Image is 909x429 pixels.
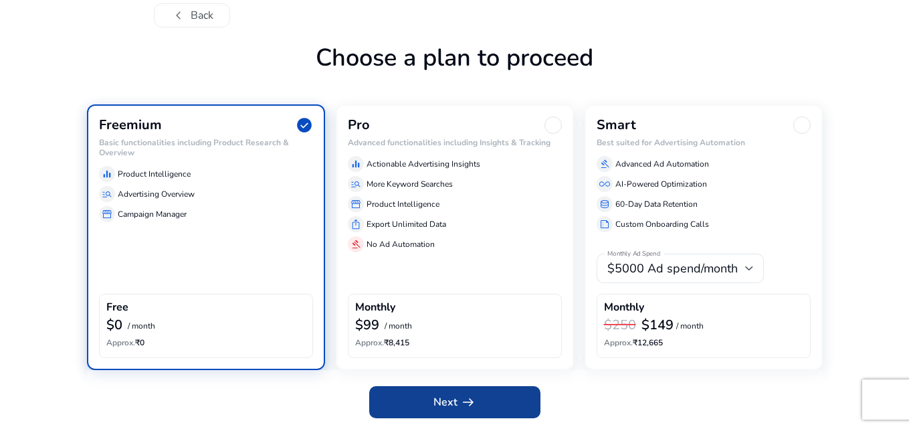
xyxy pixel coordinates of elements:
[106,338,306,347] h6: ₹0
[607,260,738,276] span: $5000 Ad spend/month
[350,199,361,209] span: storefront
[597,117,636,133] h3: Smart
[615,178,707,190] p: AI-Powered Optimization
[154,3,230,27] button: chevron_leftBack
[118,188,195,200] p: Advertising Overview
[171,7,187,23] span: chevron_left
[348,117,370,133] h3: Pro
[118,208,187,220] p: Campaign Manager
[385,322,412,331] p: / month
[597,138,811,147] h6: Best suited for Advertising Automation
[676,322,704,331] p: / month
[369,386,540,418] button: Nextarrow_right_alt
[367,178,453,190] p: More Keyword Searches
[367,238,435,250] p: No Ad Automation
[615,198,698,210] p: 60-Day Data Retention
[367,198,439,210] p: Product Intelligence
[355,316,379,334] b: $99
[106,316,122,334] b: $0
[350,219,361,230] span: ios_share
[599,199,610,209] span: database
[118,168,191,180] p: Product Intelligence
[367,218,446,230] p: Export Unlimited Data
[604,337,633,348] span: Approx.
[604,338,803,347] h6: ₹12,665
[99,138,313,157] h6: Basic functionalities including Product Research & Overview
[599,159,610,169] span: gavel
[604,317,636,333] h3: $250
[350,159,361,169] span: equalizer
[102,169,112,179] span: equalizer
[615,218,709,230] p: Custom Onboarding Calls
[106,337,135,348] span: Approx.
[460,394,476,410] span: arrow_right_alt
[350,239,361,250] span: gavel
[599,179,610,189] span: all_inclusive
[355,337,384,348] span: Approx.
[128,322,155,331] p: / month
[102,189,112,199] span: manage_search
[615,158,709,170] p: Advanced Ad Automation
[102,209,112,220] span: storefront
[355,301,395,314] h4: Monthly
[607,250,660,259] mat-label: Monthly Ad Spend
[296,116,313,134] span: check_circle
[641,316,674,334] b: $149
[99,117,162,133] h3: Freemium
[350,179,361,189] span: manage_search
[87,44,823,104] h1: Choose a plan to proceed
[604,301,644,314] h4: Monthly
[348,138,562,147] h6: Advanced functionalities including Insights & Tracking
[367,158,480,170] p: Actionable Advertising Insights
[355,338,554,347] h6: ₹8,415
[106,301,128,314] h4: Free
[599,219,610,230] span: summarize
[433,394,476,410] span: Next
